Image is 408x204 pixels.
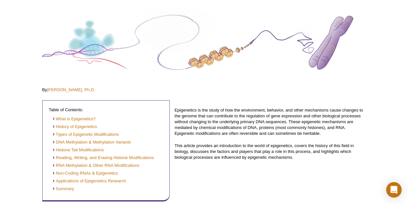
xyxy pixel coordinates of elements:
p: By [42,87,366,93]
a: What is Epigenetics? [52,116,96,122]
a: Applications of Epigenetics Research [52,178,126,184]
p: Table of Contents: [49,107,163,113]
p: Epigenetics is the study of how the environment, behavior, and other mechanisms cause changes to ... [174,107,366,136]
a: Reading, Writing, and Erasing Histone Modifications [52,155,154,161]
a: History of Epigenetics [52,124,97,130]
p: This article provides an introduction to the world of epigenetics, covers the history of this fie... [174,143,366,160]
a: Non-Coding RNAs & Epigenetics [52,170,118,177]
a: Summary [52,186,74,192]
div: Open Intercom Messenger [386,182,402,198]
img: Complete Guide to Understanding Epigenetics [42,6,366,79]
a: Histone Tail Modifications [52,147,104,153]
a: DNA Methylation & Methylation Variants [52,139,131,145]
a: Types of Epigenetic Modifications [52,132,119,138]
a: RNA Methylation & Other RNA Modifications [52,163,139,169]
a: [PERSON_NAME], Ph.D. [47,87,95,92]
